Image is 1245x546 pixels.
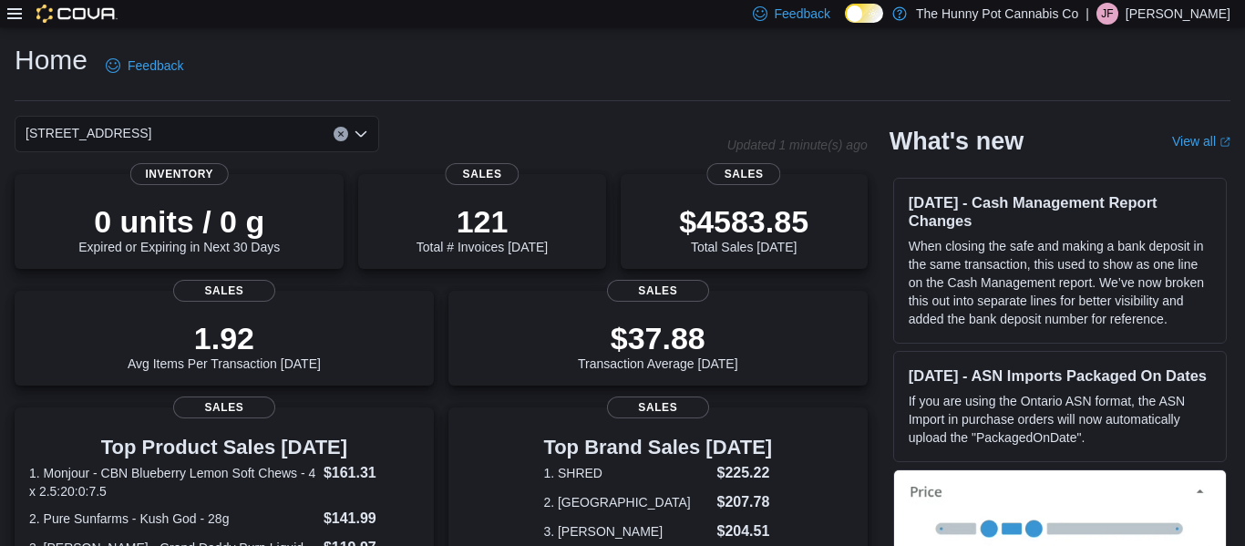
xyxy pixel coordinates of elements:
[29,510,316,528] dt: 2. Pure Sunfarms - Kush God - 28g
[543,464,709,482] dt: 1. SHRED
[98,47,190,84] a: Feedback
[845,23,846,24] span: Dark Mode
[324,462,419,484] dd: $161.31
[130,163,229,185] span: Inventory
[775,5,830,23] span: Feedback
[29,464,316,500] dt: 1. Monjour - CBN Blueberry Lemon Soft Chews - 4 x 2.5:20:0:7.5
[727,138,868,152] p: Updated 1 minute(s) ago
[543,437,772,458] h3: Top Brand Sales [DATE]
[173,397,275,418] span: Sales
[26,122,151,144] span: [STREET_ADDRESS]
[679,203,808,254] div: Total Sales [DATE]
[1086,3,1089,25] p: |
[716,491,772,513] dd: $207.78
[1219,137,1230,148] svg: External link
[15,42,87,78] h1: Home
[909,392,1211,447] p: If you are using the Ontario ASN format, the ASN Import in purchase orders will now automatically...
[845,4,883,23] input: Dark Mode
[679,203,808,240] p: $4583.85
[706,163,780,185] span: Sales
[607,397,709,418] span: Sales
[543,522,709,541] dt: 3. [PERSON_NAME]
[78,203,280,240] p: 0 units / 0 g
[890,127,1024,156] h2: What's new
[417,203,548,240] p: 121
[543,493,709,511] dt: 2. [GEOGRAPHIC_DATA]
[909,193,1211,230] h3: [DATE] - Cash Management Report Changes
[128,320,321,356] p: 1.92
[1126,3,1230,25] p: [PERSON_NAME]
[716,520,772,542] dd: $204.51
[1096,3,1118,25] div: Jeremy Farwell
[916,3,1078,25] p: The Hunny Pot Cannabis Co
[909,237,1211,328] p: When closing the safe and making a bank deposit in the same transaction, this used to show as one...
[578,320,738,371] div: Transaction Average [DATE]
[334,127,348,141] button: Clear input
[716,462,772,484] dd: $225.22
[909,366,1211,385] h3: [DATE] - ASN Imports Packaged On Dates
[78,203,280,254] div: Expired or Expiring in Next 30 Days
[324,508,419,530] dd: $141.99
[128,320,321,371] div: Avg Items Per Transaction [DATE]
[29,437,419,458] h3: Top Product Sales [DATE]
[128,57,183,75] span: Feedback
[1101,3,1113,25] span: JF
[354,127,368,141] button: Open list of options
[578,320,738,356] p: $37.88
[445,163,519,185] span: Sales
[607,280,709,302] span: Sales
[173,280,275,302] span: Sales
[1172,134,1230,149] a: View allExternal link
[417,203,548,254] div: Total # Invoices [DATE]
[36,5,118,23] img: Cova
